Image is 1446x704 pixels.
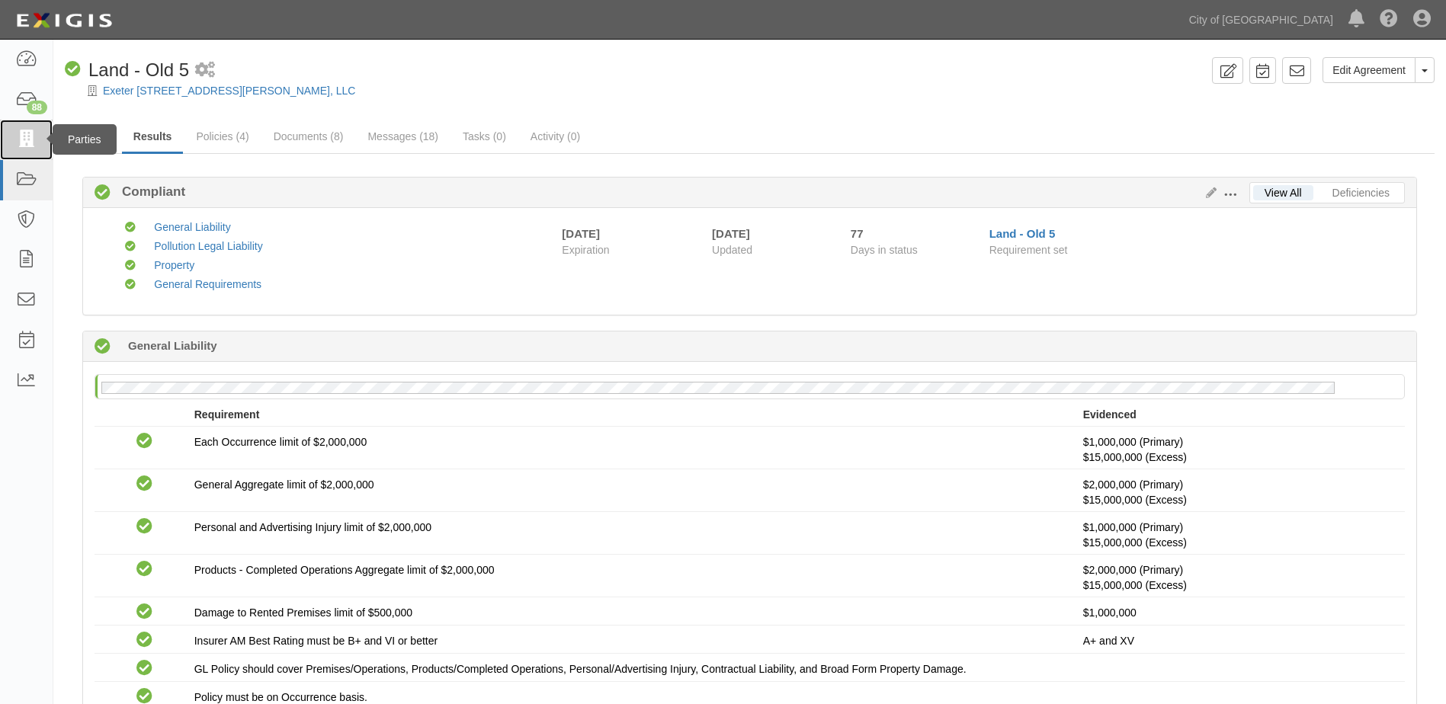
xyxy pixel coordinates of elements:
[519,121,592,152] a: Activity (0)
[11,7,117,34] img: logo-5460c22ac91f19d4615b14bd174203de0afe785f0fc80cf4dbbc73dc1793850b.png
[136,632,152,648] i: Compliant
[194,478,374,491] span: General Aggregate limit of $2,000,000
[562,242,701,258] span: Expiration
[1083,477,1393,507] p: $2,000,000 (Primary)
[65,57,189,83] div: Land - Old 5
[125,280,136,290] i: Compliant
[154,259,194,271] a: Property
[154,240,262,252] a: Pollution Legal Liability
[194,408,260,421] strong: Requirement
[1083,536,1187,549] span: Policy #MUR30089471200 Insurer: Endurance Assurance Corporation
[356,121,450,152] a: Messages (18)
[851,244,918,256] span: Days in status
[989,244,1068,256] span: Requirement set
[125,242,136,252] i: Compliant
[122,121,184,154] a: Results
[451,121,518,152] a: Tasks (0)
[1083,579,1187,591] span: Policy #MUR30089471200 Insurer: Endurance Assurance Corporation
[53,124,117,155] div: Parties
[989,227,1056,240] a: Land - Old 5
[125,261,136,271] i: Compliant
[1083,451,1187,463] span: Policy #MUR30089471200 Insurer: Endurance Assurance Corporation
[1083,408,1137,421] strong: Evidenced
[27,101,47,114] div: 88
[136,476,152,492] i: Compliant
[194,521,431,533] span: Personal and Advertising Injury limit of $2,000,000
[128,338,217,354] b: General Liability
[125,222,136,233] i: Compliant
[136,562,152,578] i: Compliant
[1083,633,1393,648] p: A+ and XV
[1181,5,1341,35] a: City of [GEOGRAPHIC_DATA]
[154,221,230,233] a: General Liability
[136,519,152,535] i: Compliant
[1323,57,1416,83] a: Edit Agreement
[1083,434,1393,465] p: $1,000,000 (Primary)
[712,244,752,256] span: Updated
[1083,494,1187,506] span: Policy #MUR30089471200 Insurer: Endurance Assurance Corporation
[562,226,600,242] div: [DATE]
[1253,185,1313,200] a: View All
[136,434,152,450] i: Compliant
[103,85,355,97] a: Exeter [STREET_ADDRESS][PERSON_NAME], LLC
[1083,605,1393,620] p: $1,000,000
[194,436,367,448] span: Each Occurrence limit of $2,000,000
[194,564,495,576] span: Products - Completed Operations Aggregate limit of $2,000,000
[1200,187,1217,199] a: Edit Results
[194,635,438,647] span: Insurer AM Best Rating must be B+ and VI or better
[136,604,152,620] i: Compliant
[95,339,111,355] i: Compliant 77 days (since 06/19/2025)
[851,226,978,242] div: Since 06/19/2025
[1321,185,1401,200] a: Deficiencies
[154,278,261,290] a: General Requirements
[184,121,260,152] a: Policies (4)
[194,663,967,675] span: GL Policy should cover Premises/Operations, Products/Completed Operations, Personal/Advertising I...
[111,183,185,201] b: Compliant
[1083,562,1393,593] p: $2,000,000 (Primary)
[262,121,355,152] a: Documents (8)
[65,121,120,152] a: Details
[95,185,111,201] i: Compliant
[712,226,828,242] div: [DATE]
[65,62,81,78] i: Compliant
[1380,11,1398,29] i: Help Center - Complianz
[88,59,189,80] span: Land - Old 5
[194,691,367,703] span: Policy must be on Occurrence basis.
[195,62,215,78] i: 1 scheduled workflow
[136,661,152,677] i: Compliant
[1083,520,1393,550] p: $1,000,000 (Primary)
[194,606,412,619] span: Damage to Rented Premises limit of $500,000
